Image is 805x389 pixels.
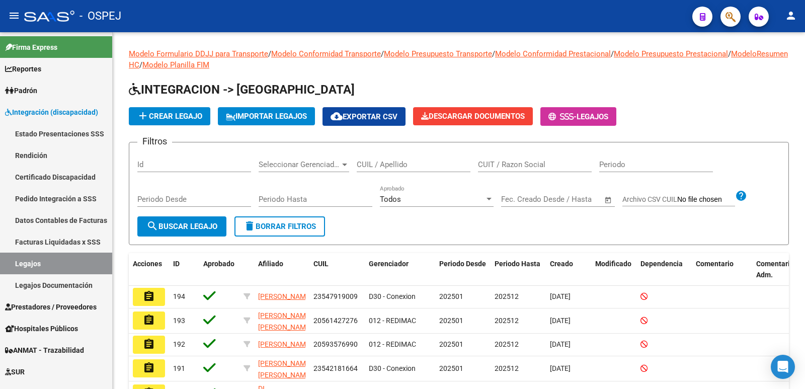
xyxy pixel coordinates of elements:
span: Aprobado [203,260,234,268]
span: [PERSON_NAME] [258,292,312,300]
a: Modelo Conformidad Prestacional [495,49,611,58]
span: 193 [173,317,185,325]
span: 202501 [439,364,463,372]
button: Buscar Legajo [137,216,226,237]
datatable-header-cell: Gerenciador [365,253,435,286]
span: 202501 [439,340,463,348]
span: 202512 [495,317,519,325]
span: IMPORTAR LEGAJOS [226,112,307,121]
mat-icon: help [735,190,747,202]
h3: Filtros [137,134,172,148]
span: Legajos [577,112,608,121]
span: Comentario Adm. [756,260,794,279]
span: 202501 [439,317,463,325]
span: D30 - Conexion [369,364,416,372]
datatable-header-cell: Modificado [591,253,636,286]
mat-icon: menu [8,10,20,22]
span: D30 - Conexion [369,292,416,300]
datatable-header-cell: Creado [546,253,591,286]
span: Prestadores / Proveedores [5,301,97,313]
span: Crear Legajo [137,112,202,121]
a: Modelo Presupuesto Transporte [384,49,492,58]
mat-icon: delete [244,220,256,232]
button: Crear Legajo [129,107,210,125]
span: [DATE] [550,292,571,300]
span: 194 [173,292,185,300]
a: Modelo Presupuesto Prestacional [614,49,728,58]
span: Firma Express [5,42,57,53]
span: Modificado [595,260,631,268]
span: Periodo Hasta [495,260,540,268]
span: SUR [5,366,25,377]
span: 192 [173,340,185,348]
span: 191 [173,364,185,372]
span: 012 - REDIMAC [369,340,416,348]
datatable-header-cell: CUIL [309,253,365,286]
mat-icon: assignment [143,314,155,326]
mat-icon: add [137,110,149,122]
mat-icon: assignment [143,338,155,350]
datatable-header-cell: Aprobado [199,253,239,286]
span: Exportar CSV [331,112,397,121]
button: Descargar Documentos [413,107,533,125]
mat-icon: assignment [143,290,155,302]
a: Modelo Conformidad Transporte [271,49,381,58]
datatable-header-cell: Comentario [692,253,752,286]
span: 202512 [495,364,519,372]
a: Modelo Planilla FIM [142,60,209,69]
span: ID [173,260,180,268]
span: 23547919009 [313,292,358,300]
span: [DATE] [550,317,571,325]
span: 20593576990 [313,340,358,348]
mat-icon: search [146,220,158,232]
span: Periodo Desde [439,260,486,268]
span: CUIL [313,260,329,268]
span: Seleccionar Gerenciador [259,160,340,169]
span: Dependencia [640,260,683,268]
span: ANMAT - Trazabilidad [5,345,84,356]
datatable-header-cell: Periodo Hasta [491,253,546,286]
span: Borrar Filtros [244,222,316,231]
datatable-header-cell: Afiliado [254,253,309,286]
div: Open Intercom Messenger [771,355,795,379]
mat-icon: cloud_download [331,110,343,122]
span: Acciones [133,260,162,268]
input: Start date [501,195,534,204]
mat-icon: assignment [143,362,155,374]
span: Hospitales Públicos [5,323,78,334]
span: Padrón [5,85,37,96]
span: 202512 [495,340,519,348]
button: Borrar Filtros [234,216,325,237]
span: Afiliado [258,260,283,268]
datatable-header-cell: ID [169,253,199,286]
input: Archivo CSV CUIL [677,195,735,204]
span: Todos [380,195,401,204]
span: Integración (discapacidad) [5,107,98,118]
button: Exportar CSV [323,107,406,126]
span: Gerenciador [369,260,409,268]
span: 23542181664 [313,364,358,372]
span: Reportes [5,63,41,74]
span: 202501 [439,292,463,300]
span: Buscar Legajo [146,222,217,231]
span: - OSPEJ [79,5,121,27]
span: 012 - REDIMAC [369,317,416,325]
datatable-header-cell: Dependencia [636,253,692,286]
button: Open calendar [603,194,614,206]
mat-icon: person [785,10,797,22]
button: IMPORTAR LEGAJOS [218,107,315,125]
span: [PERSON_NAME] [258,340,312,348]
span: [DATE] [550,340,571,348]
span: [DATE] [550,364,571,372]
span: - [548,112,577,121]
span: 20561427276 [313,317,358,325]
span: Creado [550,260,573,268]
button: -Legajos [540,107,616,126]
span: Descargar Documentos [421,112,525,121]
datatable-header-cell: Acciones [129,253,169,286]
span: Comentario [696,260,734,268]
span: 202512 [495,292,519,300]
input: End date [543,195,592,204]
span: Archivo CSV CUIL [622,195,677,203]
a: Modelo Formulario DDJJ para Transporte [129,49,268,58]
